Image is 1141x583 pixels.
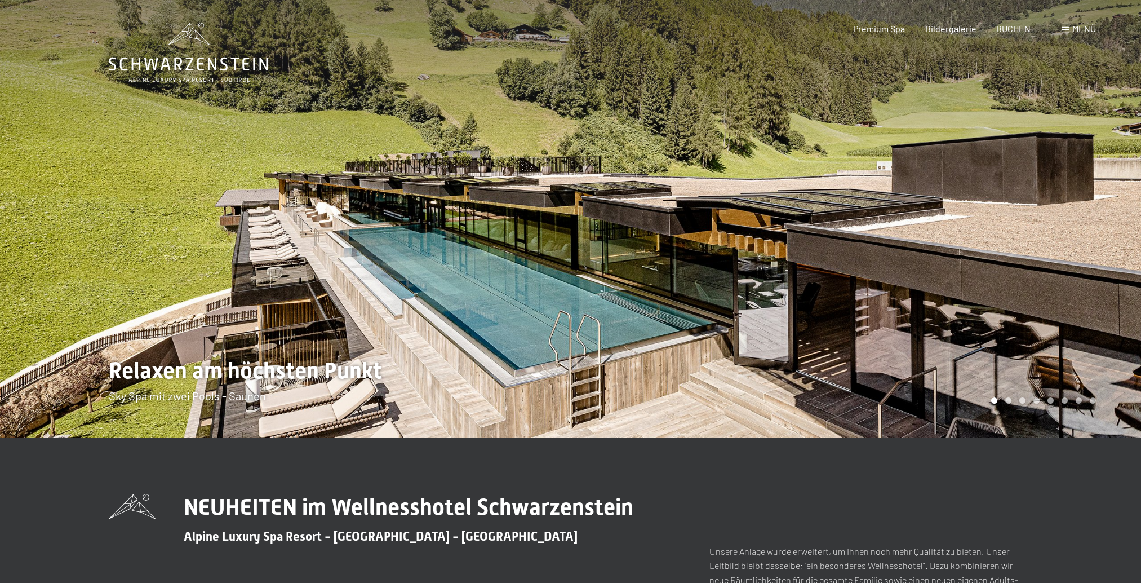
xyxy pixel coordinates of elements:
[1090,397,1096,404] div: Carousel Page 8
[1019,397,1025,404] div: Carousel Page 3
[996,23,1031,34] a: BUCHEN
[1033,397,1040,404] div: Carousel Page 4
[184,529,578,544] span: Alpine Luxury Spa Resort - [GEOGRAPHIC_DATA] - [GEOGRAPHIC_DATA]
[1072,23,1096,34] span: Menü
[853,23,905,34] a: Premium Spa
[184,494,633,520] span: NEUHEITEN im Wellnesshotel Schwarzenstein
[991,397,997,404] div: Carousel Page 1 (Current Slide)
[925,23,976,34] a: Bildergalerie
[1062,397,1068,404] div: Carousel Page 6
[1076,397,1082,404] div: Carousel Page 7
[1005,397,1011,404] div: Carousel Page 2
[987,397,1096,404] div: Carousel Pagination
[1047,397,1054,404] div: Carousel Page 5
